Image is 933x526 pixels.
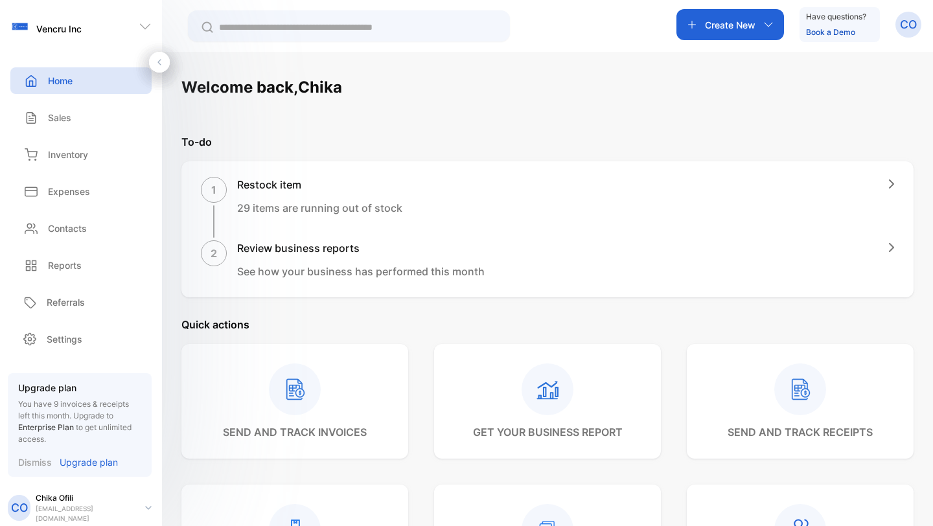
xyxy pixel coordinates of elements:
p: Inventory [48,148,88,161]
p: Expenses [48,185,90,198]
p: Reports [48,258,82,272]
button: CO [895,9,921,40]
p: Chika Ofili [36,492,135,504]
p: See how your business has performed this month [237,264,485,279]
h1: Welcome back, Chika [181,76,342,99]
p: You have 9 invoices & receipts left this month. [18,398,141,445]
p: Upgrade plan [60,455,118,469]
h1: Restock item [237,177,402,192]
p: send and track invoices [223,424,367,440]
p: Sales [48,111,71,124]
p: 2 [211,246,217,261]
p: CO [900,16,917,33]
p: 1 [211,182,216,198]
p: get your business report [473,424,623,440]
p: [EMAIL_ADDRESS][DOMAIN_NAME] [36,504,135,523]
p: Vencru Inc [36,22,82,36]
span: Upgrade to to get unlimited access. [18,411,132,444]
p: Contacts [48,222,87,235]
p: Referrals [47,295,85,309]
p: Quick actions [181,317,914,332]
p: 29 items are running out of stock [237,200,402,216]
p: Upgrade plan [18,381,141,394]
a: Book a Demo [806,27,855,37]
p: Settings [47,332,82,346]
p: Create New [705,18,755,32]
p: Home [48,74,73,87]
p: To-do [181,134,914,150]
button: Create New [676,9,784,40]
h1: Review business reports [237,240,485,256]
p: send and track receipts [728,424,873,440]
p: Dismiss [18,455,52,469]
p: CO [11,499,28,516]
img: logo [10,17,30,36]
p: Have questions? [806,10,866,23]
span: Enterprise Plan [18,422,74,432]
a: Upgrade plan [52,455,118,469]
